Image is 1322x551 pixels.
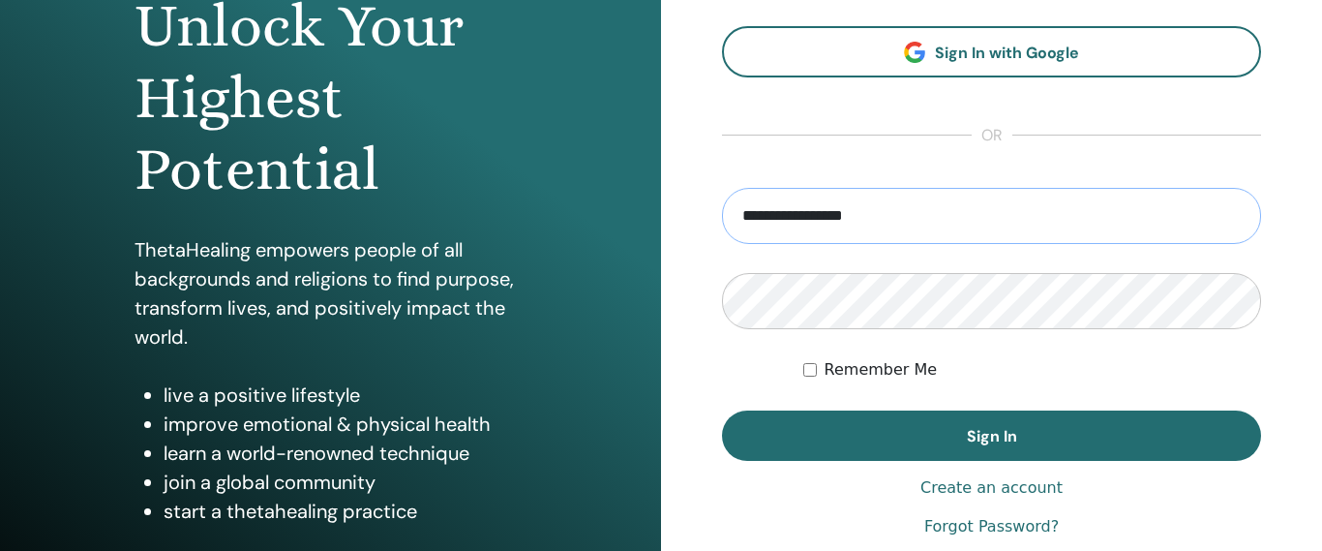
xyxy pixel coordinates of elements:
span: or [972,124,1012,147]
li: live a positive lifestyle [164,381,526,410]
div: Keep me authenticated indefinitely or until I manually logout [803,358,1261,382]
li: learn a world-renowned technique [164,439,526,468]
li: join a global community [164,468,526,497]
button: Sign In [722,411,1261,461]
a: Forgot Password? [924,515,1059,538]
label: Remember Me [825,358,938,382]
span: Sign In [967,426,1017,446]
li: improve emotional & physical health [164,410,526,439]
p: ThetaHealing empowers people of all backgrounds and religions to find purpose, transform lives, a... [135,235,526,352]
a: Create an account [920,476,1063,500]
li: start a thetahealing practice [164,497,526,526]
span: Sign In with Google [935,43,1079,63]
a: Sign In with Google [722,26,1261,77]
